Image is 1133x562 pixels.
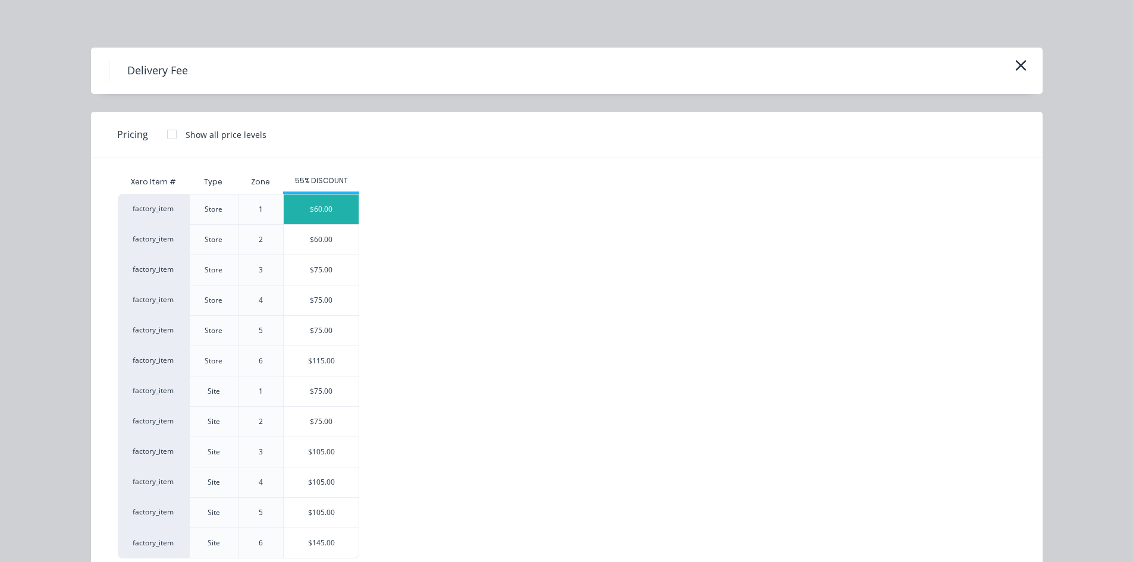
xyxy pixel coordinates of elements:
[109,59,206,82] h4: Delivery Fee
[118,255,189,285] div: factory_item
[118,224,189,255] div: factory_item
[118,170,189,194] div: Xero Item #
[284,407,359,437] div: $75.00
[284,528,359,558] div: $145.00
[284,316,359,346] div: $75.00
[283,175,359,186] div: 55% DISCOUNT
[118,528,189,558] div: factory_item
[118,497,189,528] div: factory_item
[118,467,189,497] div: factory_item
[208,416,220,427] div: Site
[284,346,359,376] div: $115.00
[205,325,222,336] div: Store
[259,416,263,427] div: 2
[284,437,359,467] div: $105.00
[118,376,189,406] div: factory_item
[186,128,266,141] div: Show all price levels
[117,127,148,142] span: Pricing
[259,386,263,397] div: 1
[259,234,263,245] div: 2
[284,285,359,315] div: $75.00
[259,204,263,215] div: 1
[259,265,263,275] div: 3
[259,356,263,366] div: 6
[118,437,189,467] div: factory_item
[284,467,359,497] div: $105.00
[118,285,189,315] div: factory_item
[259,477,263,488] div: 4
[205,356,222,366] div: Store
[284,194,359,224] div: $60.00
[284,225,359,255] div: $60.00
[208,386,220,397] div: Site
[284,498,359,528] div: $105.00
[208,538,220,548] div: Site
[194,167,232,197] div: Type
[259,325,263,336] div: 5
[205,234,222,245] div: Store
[118,406,189,437] div: factory_item
[205,295,222,306] div: Store
[118,346,189,376] div: factory_item
[208,477,220,488] div: Site
[208,507,220,518] div: Site
[205,265,222,275] div: Store
[259,538,263,548] div: 6
[205,204,222,215] div: Store
[259,295,263,306] div: 4
[241,167,280,197] div: Zone
[118,315,189,346] div: factory_item
[118,194,189,224] div: factory_item
[284,376,359,406] div: $75.00
[284,255,359,285] div: $75.00
[259,507,263,518] div: 5
[259,447,263,457] div: 3
[208,447,220,457] div: Site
